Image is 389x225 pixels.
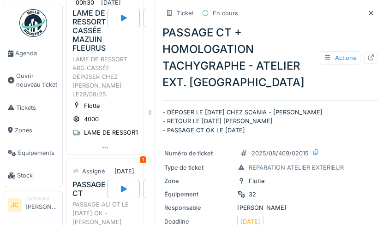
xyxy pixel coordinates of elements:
[15,126,59,135] span: Zones
[4,142,62,164] a: Équipements
[249,177,264,185] div: Flotte
[25,195,59,215] li: [PERSON_NAME]
[249,190,256,199] div: 32
[4,96,62,119] a: Tickets
[82,167,105,176] div: Assigné
[84,101,100,110] div: Flotte
[4,119,62,142] a: Zones
[4,42,62,65] a: Agenda
[72,180,106,198] div: PASSAGE CT
[8,198,22,212] li: JC
[177,9,193,18] div: Ticket
[162,108,378,135] p: - DÉPOSER LE [DATE] CHEZ SCANIA - [PERSON_NAME] - RETOUR LE [DATE] [PERSON_NAME] - PASSAGE CT OK ...
[17,171,59,180] span: Stock
[114,167,134,176] div: [DATE]
[25,195,59,202] div: Technicien
[18,148,59,157] span: Équipements
[16,103,59,112] span: Tickets
[72,55,138,99] div: LAME DE RESSORT ARG CASSÉE DÉPOSER CHEZ [PERSON_NAME] LE28/08/25
[140,156,146,163] div: 1
[164,177,233,185] div: Zone
[72,9,106,53] div: LAME DE RESSORT CASSÉE MAZUIN FLEURUS
[164,190,233,199] div: Équipement
[164,203,376,212] div: [PERSON_NAME]
[249,163,344,172] div: REPARATION ATELIER EXTERIEUR
[4,65,62,96] a: Ouvrir nouveau ticket
[84,115,99,124] div: 4000
[164,163,233,172] div: Type de ticket
[84,128,219,137] div: LAME DE RESSORT CASSÉE MAZUIN FLEURUS
[320,51,360,65] div: Actions
[4,164,62,187] a: Stock
[15,49,59,58] span: Agenda
[16,71,59,89] span: Ouvrir nouveau ticket
[213,9,238,18] div: En cours
[162,24,378,91] div: PASSAGE CT + HOMOLOGATION TACHYGRAPHE - ATELIER EXT. [GEOGRAPHIC_DATA]
[19,9,47,37] img: Badge_color-CXgf-gQk.svg
[251,149,309,158] div: 2025/08/409/02015
[164,203,233,212] div: Responsable
[8,195,59,217] a: JC Technicien[PERSON_NAME]
[164,149,233,158] div: Numéro de ticket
